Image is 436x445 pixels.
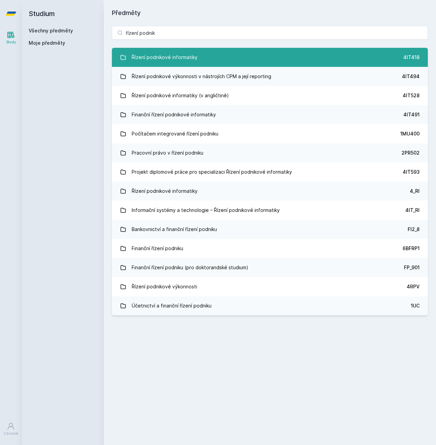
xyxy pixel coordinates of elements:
h1: Předměty [112,8,428,18]
div: Uživatel [4,431,18,436]
a: Řízení podnikové informatiky (v angličtině) 4IT528 [112,86,428,105]
div: Řízení podnikové výkonnosti v nástrojích CPM a její reporting [132,70,271,83]
div: Study [6,40,16,45]
a: Finanční řízení podniku 6BFRP1 [112,239,428,258]
div: 4IT491 [403,111,420,118]
a: Účetnictví a finanční řízení podniku 1UC [112,296,428,315]
input: Název nebo ident předmětu… [112,26,428,40]
div: 4IT_RI [405,207,420,214]
div: 2PR502 [402,149,420,156]
div: 4IT494 [402,73,420,80]
div: 4RPV [407,283,420,290]
div: 4IT528 [403,92,420,99]
div: 1UC [411,302,420,309]
div: Řízení podnikové informatiky [132,51,198,64]
div: Informační systémy a technologie – Řízení podnikové informatiky [132,203,280,217]
div: 4IT593 [403,169,420,175]
div: Řízení podnikové výkonnosti [132,280,197,293]
a: Řízení podnikové výkonnosti v nástrojích CPM a její reporting 4IT494 [112,67,428,86]
div: Finanční řízení podniku (pro doktorandské studium) [132,261,248,274]
a: Řízení podnikové informatiky 4_RI [112,182,428,201]
div: Řízení podnikové informatiky [132,184,198,198]
a: Finanční řízení podniku (pro doktorandské studium) FP_901 [112,258,428,277]
span: Moje předměty [29,40,65,46]
div: Účetnictví a finanční řízení podniku [132,299,212,313]
a: Finanční řízení podnikové informatiky 4IT491 [112,105,428,124]
div: 4_RI [410,188,420,195]
div: Počítačem integrované řízení podniku [132,127,218,141]
a: Řízení podnikové informatiky 4IT418 [112,48,428,67]
div: Finanční řízení podnikové informatiky [132,108,216,121]
div: 6BFRP1 [403,245,420,252]
div: Řízení podnikové informatiky (v angličtině) [132,89,229,102]
div: Projekt diplomové práce pro specializaci Řízení podnikové informatiky [132,165,292,179]
a: Study [1,27,20,48]
a: Pracovní právo v řízení podniku 2PR502 [112,143,428,162]
div: Finanční řízení podniku [132,242,183,255]
div: 4IT418 [403,54,420,61]
div: 1MU400 [400,130,420,137]
a: Informační systémy a technologie – Řízení podnikové informatiky 4IT_RI [112,201,428,220]
a: Projekt diplomové práce pro specializaci Řízení podnikové informatiky 4IT593 [112,162,428,182]
div: Bankovnictví a finanční řízení podniku [132,222,217,236]
a: Uživatel [1,419,20,440]
a: Všechny předměty [29,28,73,33]
div: FP_901 [404,264,420,271]
a: Řízení podnikové výkonnosti 4RPV [112,277,428,296]
div: Pracovní právo v řízení podniku [132,146,203,160]
a: Počítačem integrované řízení podniku 1MU400 [112,124,428,143]
div: FI2_8 [408,226,420,233]
a: Bankovnictví a finanční řízení podniku FI2_8 [112,220,428,239]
